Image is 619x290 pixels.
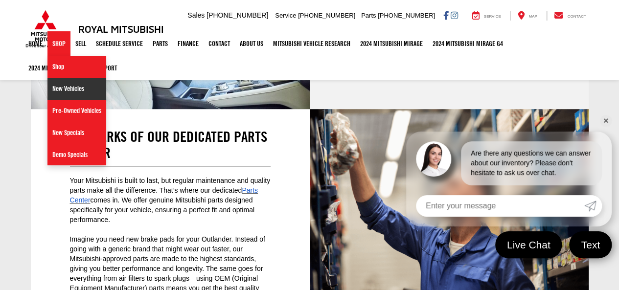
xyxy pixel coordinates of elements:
[428,31,508,56] a: 2024 Mitsubishi Mirage G4
[47,56,106,78] a: Shop
[204,31,235,56] a: Contact
[70,196,254,223] span: comes in. We offer genuine Mitsubishi parts designed specifically for your vehicle, ensuring a pe...
[495,231,562,258] a: Live Chat
[91,31,148,56] a: Schedule Service: Opens in a new tab
[355,31,428,56] a: 2024 Mitsubishi Mirage
[47,100,106,122] a: Pre-Owned Vehicles
[416,141,451,177] img: Agent profile photo
[187,11,205,19] span: Sales
[78,23,164,34] h3: Royal Mitsubishi
[70,177,271,194] span: Your Mitsubishi is built to last, but regular maintenance and quality parts make all the differen...
[173,31,204,56] a: Finance
[70,31,91,56] a: Sell
[148,31,173,56] a: Parts: Opens in a new tab
[47,31,70,56] a: Shop
[70,129,271,161] h2: The Perks of Our Dedicated Parts Center
[484,14,501,19] span: Service
[451,11,458,19] a: Instagram: Click to visit our Instagram page
[206,11,268,19] span: [PHONE_NUMBER]
[465,11,508,21] a: Service
[235,31,268,56] a: About Us
[23,56,122,80] a: 2024 Mitsubishi Outlander SPORT
[47,122,106,144] a: New Specials
[23,31,47,56] a: Home
[361,12,376,19] span: Parts
[416,195,584,217] input: Enter your message
[23,10,68,48] img: Mitsubishi
[268,31,355,56] a: Mitsubishi Vehicle Research
[275,12,296,19] span: Service
[547,11,594,21] a: Contact
[576,238,605,251] span: Text
[378,12,435,19] span: [PHONE_NUMBER]
[461,141,602,185] div: Are there any questions we can answer about our inventory? Please don't hesitate to ask us over c...
[47,144,106,165] a: Demo Specials
[584,195,602,217] a: Submit
[510,11,544,21] a: Map
[528,14,537,19] span: Map
[502,238,555,251] span: Live Chat
[567,14,586,19] span: Contact
[443,11,449,19] a: Facebook: Click to visit our Facebook page
[47,78,106,100] a: New Vehicles
[569,231,612,258] a: Text
[298,12,355,19] span: [PHONE_NUMBER]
